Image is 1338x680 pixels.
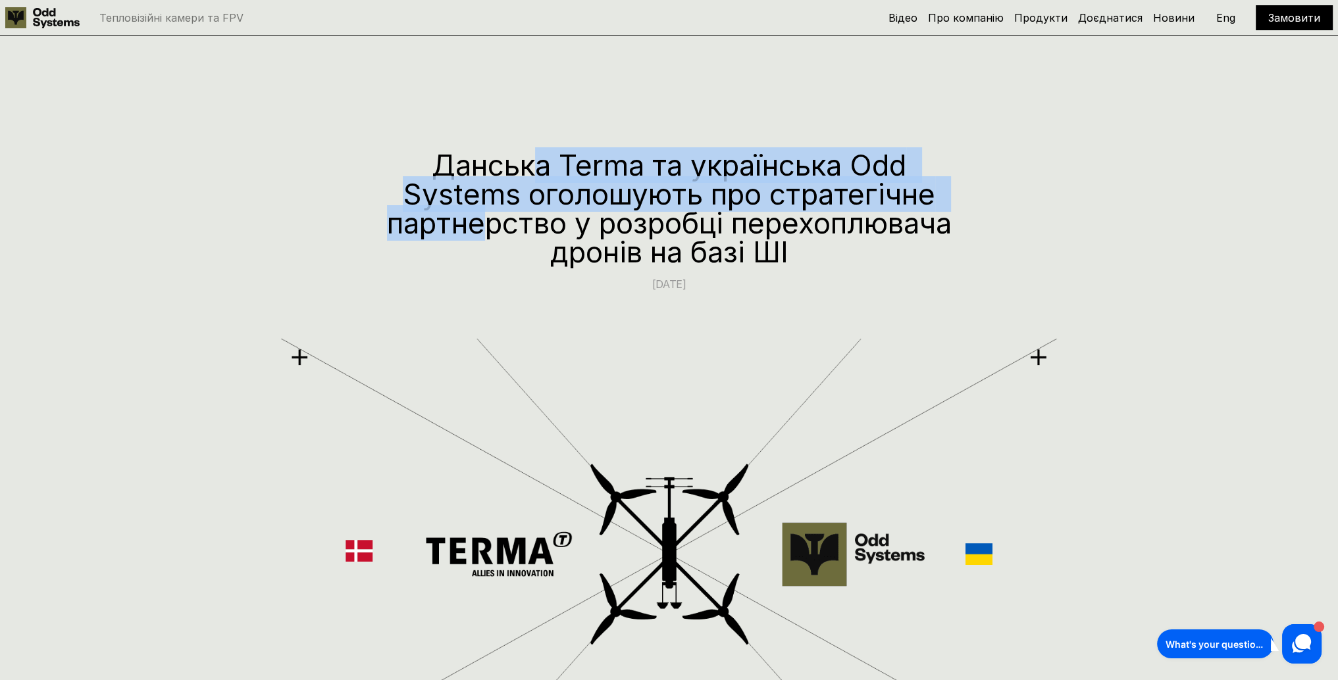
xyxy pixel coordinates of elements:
[1216,12,1235,23] p: Eng
[928,11,1004,24] a: Про компанію
[888,11,917,24] a: Відео
[1014,11,1068,24] a: Продукти
[1078,11,1143,24] a: Доєднатися
[1153,11,1195,24] a: Новини
[1268,11,1320,24] a: Замовити
[386,151,952,266] h1: Данська Terma та українська Odd Systems оголошують про стратегічне партнерство у розробці перехоп...
[472,276,867,293] p: [DATE]
[1154,621,1325,667] iframe: HelpCrunch
[99,12,244,23] p: Тепловізійні камери та FPV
